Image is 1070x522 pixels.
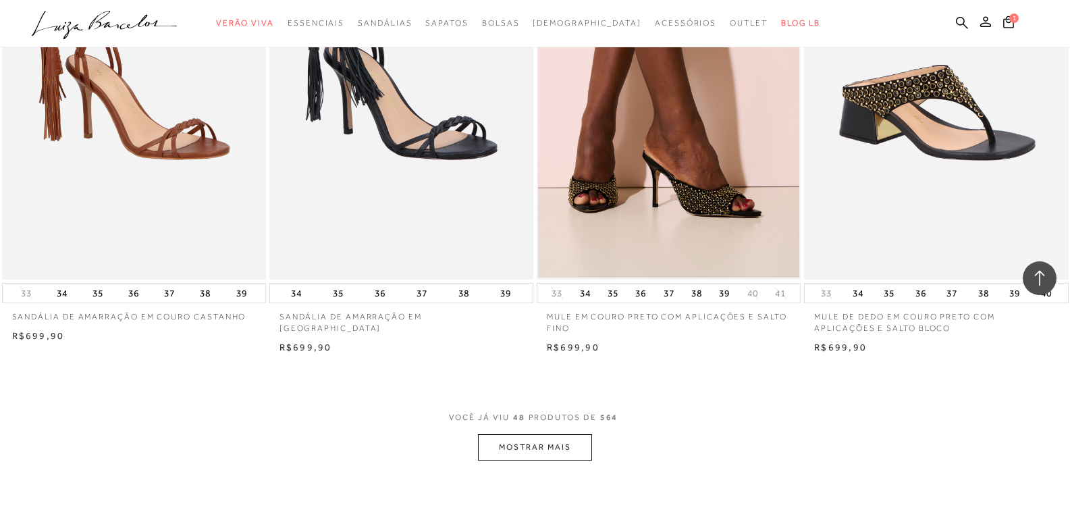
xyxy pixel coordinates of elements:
[482,11,520,36] a: categoryNavScreenReaderText
[533,11,641,36] a: noSubCategoriesText
[425,18,468,28] span: Sapatos
[715,284,734,303] button: 39
[449,413,622,422] span: VOCÊ JÁ VIU PRODUTOS DE
[216,18,274,28] span: Verão Viva
[329,284,348,303] button: 35
[12,330,65,341] span: R$699,90
[513,413,525,422] span: 48
[547,342,599,353] span: R$699,90
[371,284,390,303] button: 36
[849,284,867,303] button: 34
[482,18,520,28] span: Bolsas
[781,18,820,28] span: BLOG LB
[817,287,836,300] button: 33
[547,287,566,300] button: 33
[53,284,72,303] button: 34
[288,11,344,36] a: categoryNavScreenReaderText
[287,284,306,303] button: 34
[814,342,867,353] span: R$699,90
[358,18,412,28] span: Sandálias
[478,434,591,461] button: MOSTRAR MAIS
[655,11,716,36] a: categoryNavScreenReaderText
[687,284,706,303] button: 38
[660,284,678,303] button: 37
[730,18,768,28] span: Outlet
[425,11,468,36] a: categoryNavScreenReaderText
[496,284,515,303] button: 39
[196,284,215,303] button: 38
[974,284,993,303] button: 38
[454,284,473,303] button: 38
[232,284,251,303] button: 39
[537,303,801,334] a: MULE EM COURO PRETO COM APLICAÇÕES E SALTO FINO
[124,284,143,303] button: 36
[576,284,595,303] button: 34
[604,284,622,303] button: 35
[743,287,762,300] button: 40
[88,284,107,303] button: 35
[880,284,899,303] button: 35
[655,18,716,28] span: Acessórios
[1009,14,1019,23] span: 1
[942,284,961,303] button: 37
[17,287,36,300] button: 33
[730,11,768,36] a: categoryNavScreenReaderText
[781,11,820,36] a: BLOG LB
[279,342,332,353] span: R$699,90
[804,303,1068,334] a: MULE DE DEDO EM COURO PRETO COM APLICAÇÕES E SALTO BLOCO
[533,18,641,28] span: [DEMOGRAPHIC_DATA]
[999,15,1018,33] button: 1
[160,284,179,303] button: 37
[216,11,274,36] a: categoryNavScreenReaderText
[631,284,650,303] button: 36
[358,11,412,36] a: categoryNavScreenReaderText
[911,284,930,303] button: 36
[600,413,618,422] span: 564
[288,18,344,28] span: Essenciais
[1005,284,1024,303] button: 39
[269,303,533,334] a: SANDÁLIA DE AMARRAÇÃO EM [GEOGRAPHIC_DATA]
[771,287,790,300] button: 41
[2,303,266,323] a: SANDÁLIA DE AMARRAÇÃO EM COURO CASTANHO
[412,284,431,303] button: 37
